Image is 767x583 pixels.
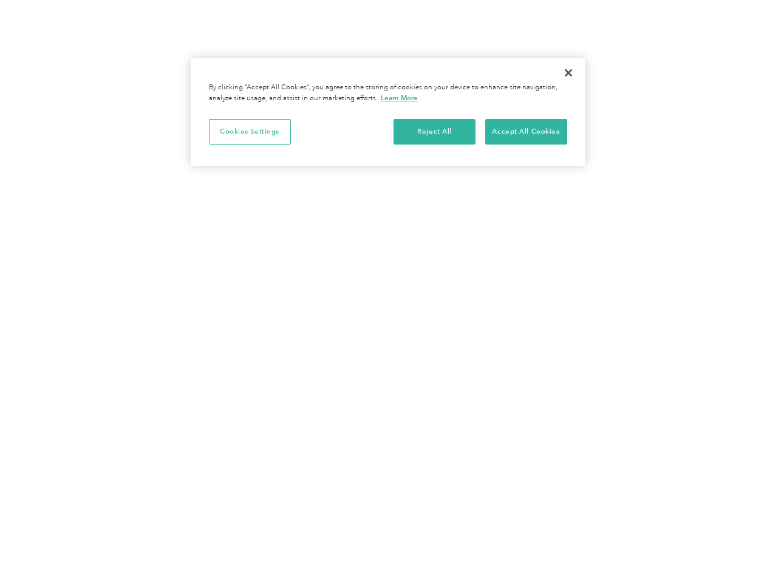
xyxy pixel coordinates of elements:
button: Close [555,60,582,86]
button: Reject All [394,119,476,145]
div: Cookie banner [191,58,585,166]
button: Cookies Settings [209,119,291,145]
div: By clicking “Accept All Cookies”, you agree to the storing of cookies on your device to enhance s... [209,83,567,104]
button: Accept All Cookies [485,119,567,145]
a: More information about your privacy, opens in a new tab [381,94,418,102]
div: Privacy [191,58,585,166]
